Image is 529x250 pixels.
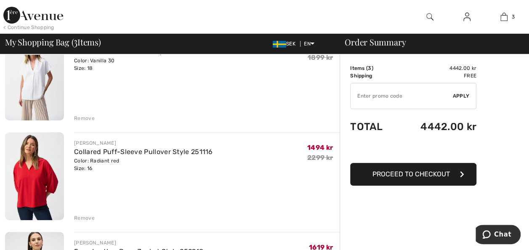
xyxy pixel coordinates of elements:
[396,72,476,80] td: Free
[5,32,64,120] img: Casual V-Neck Pullover Style 251087
[350,141,476,160] iframe: PayPal
[307,144,333,152] span: 1494 kr
[273,41,286,48] img: Swedish Frona
[74,214,95,222] div: Remove
[368,65,371,71] span: 3
[74,139,213,147] div: [PERSON_NAME]
[426,12,433,22] img: search the website
[5,38,101,46] span: My Shopping Bag ( Items)
[335,38,524,46] div: Order Summary
[512,13,515,21] span: 3
[457,12,477,22] a: Sign In
[500,12,508,22] img: My Bag
[486,12,522,22] a: 3
[308,53,333,61] s: 1899 kr
[350,163,476,186] button: Proceed to Checkout
[350,112,396,141] td: Total
[396,112,476,141] td: 4442.00 kr
[350,72,396,80] td: Shipping
[453,92,470,100] span: Apply
[304,41,314,47] span: EN
[74,57,194,72] div: Color: Vanilla 30 Size: 18
[5,132,64,221] img: Collared Puff-Sleeve Pullover Style 251116
[74,114,95,122] div: Remove
[396,64,476,72] td: 4442.00 kr
[372,170,450,178] span: Proceed to Checkout
[74,239,203,247] div: [PERSON_NAME]
[307,154,333,162] s: 2299 kr
[351,83,453,109] input: Promo code
[350,64,396,72] td: Items ( )
[3,24,54,31] div: < Continue Shopping
[74,148,213,156] a: Collared Puff-Sleeve Pullover Style 251116
[273,41,299,47] span: SEK
[74,36,77,47] span: 3
[74,157,213,172] div: Color: Radiant red Size: 16
[3,7,63,24] img: 1ère Avenue
[476,225,521,246] iframe: Opens a widget where you can chat to one of our agents
[463,12,471,22] img: My Info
